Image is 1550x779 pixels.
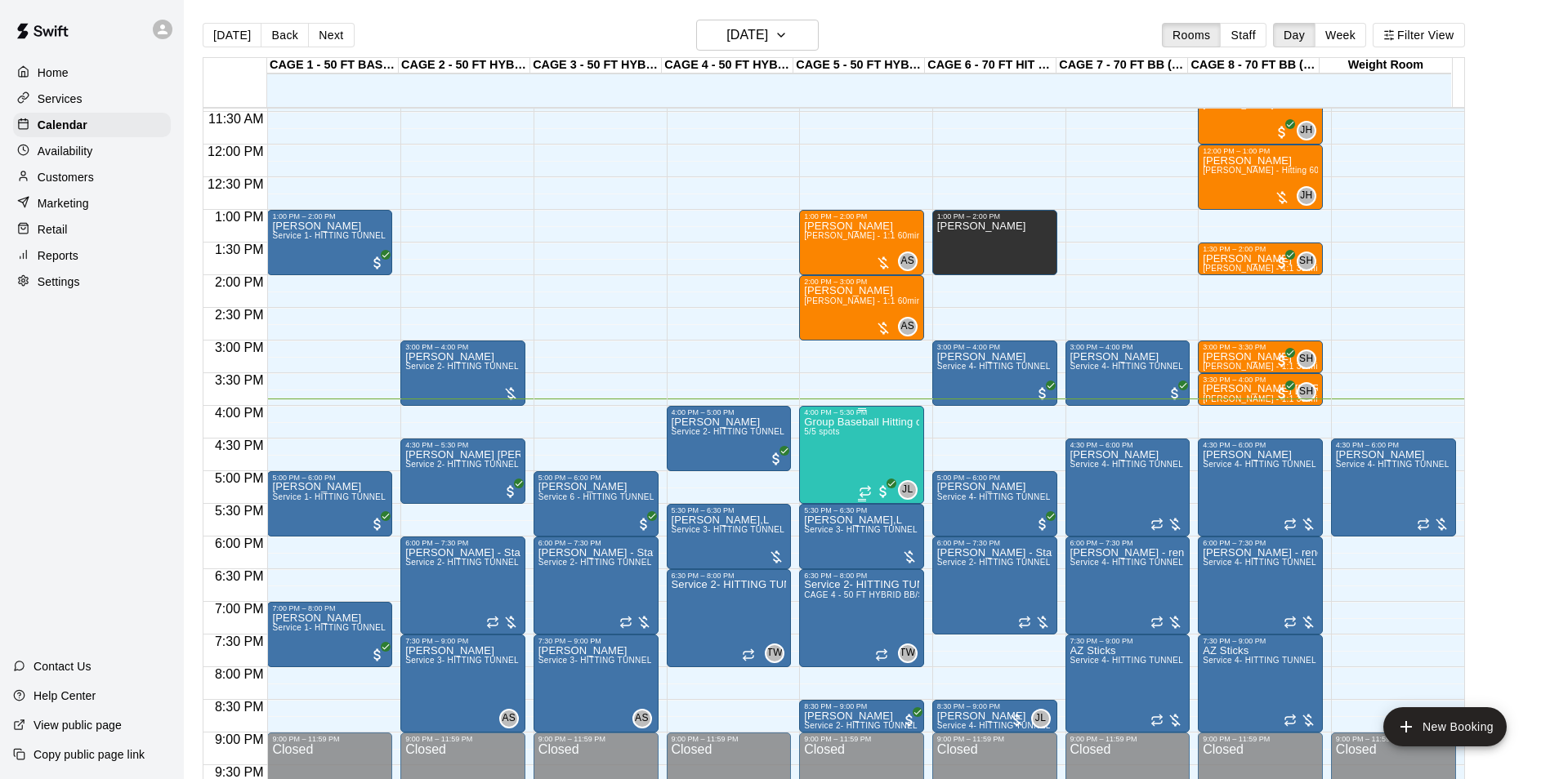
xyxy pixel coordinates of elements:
[38,274,80,290] p: Settings
[211,438,268,452] span: 4:30 PM
[1274,353,1290,369] span: All customers have paid
[1070,735,1186,743] div: 9:00 PM – 11:59 PM
[1070,656,1278,665] span: Service 4- HITTING TUNNEL RENTAL - 70ft Baseball
[1065,536,1190,634] div: 6:00 PM – 7:30 PM: Ashleigh Castrichini - renew package
[267,58,399,73] div: CAGE 1 - 50 FT BASEBALL w/ Auto Feeder
[937,721,1145,730] span: Service 4- HITTING TUNNEL RENTAL - 70ft Baseball
[204,112,268,126] span: 11:30 AM
[1303,252,1316,271] span: Scott Hairston
[211,634,268,648] span: 7:30 PM
[1203,166,1391,175] span: [PERSON_NAME] - Hitting 60min 1:1 instruction
[932,341,1057,406] div: 3:00 PM – 4:00 PM: David Taylor
[925,58,1056,73] div: CAGE 6 - 70 FT HIT TRAX
[405,637,520,645] div: 7:30 PM – 9:00 PM
[13,191,171,216] a: Marketing
[937,735,1052,743] div: 9:00 PM – 11:59 PM
[667,504,792,569] div: 5:30 PM – 6:30 PM: WEAVER,L
[1031,709,1051,728] div: Josh Lusby
[804,231,1061,240] span: [PERSON_NAME] - 1:1 60min softball Hitting / Fielding instruction
[937,539,1052,547] div: 6:00 PM – 7:30 PM
[399,58,530,73] div: CAGE 2 - 50 FT HYBRID BB/SB
[272,474,387,482] div: 5:00 PM – 6:00 PM
[768,451,784,467] span: All customers have paid
[619,616,632,629] span: Recurring event
[13,165,171,189] a: Customers
[1203,441,1318,449] div: 4:30 PM – 6:00 PM
[804,525,1007,534] span: Service 3- HITTING TUNNEL RENTAL - 50ft Softball
[211,210,268,224] span: 1:00 PM
[369,516,386,532] span: All customers have paid
[405,441,520,449] div: 4:30 PM – 5:30 PM
[696,20,819,51] button: [DATE]
[937,702,1052,710] div: 8:30 PM – 9:00 PM
[405,656,609,665] span: Service 3- HITTING TUNNEL RENTAL - 50ft Softball
[1284,616,1297,629] span: Recurring event
[13,139,171,163] div: Availability
[272,492,572,501] span: Service 1- HITTING TUNNEL RENTAL - 50ft Baseball w/ Auto/Manual Feeder
[1303,349,1316,369] span: Scott Hairston
[534,634,659,732] div: 7:30 PM – 9:00 PM: Storm Skaggs
[898,643,918,663] div: TJ Wilcoxson
[538,558,746,567] span: Service 2- HITTING TUNNEL RENTAL - 50ft Baseball
[804,702,919,710] div: 8:30 PM – 9:00 PM
[13,217,171,242] div: Retail
[1056,58,1188,73] div: CAGE 7 - 70 FT BB (w/ pitching mound)
[1300,188,1312,204] span: JH
[1284,518,1297,531] span: Recurring event
[765,643,784,663] div: TJ Wilcoxson
[1373,23,1464,47] button: Filter View
[1274,255,1290,271] span: All customers have paid
[38,117,87,133] p: Calendar
[672,506,787,514] div: 5:30 PM – 6:30 PM
[530,58,662,73] div: CAGE 3 - 50 FT HYBRID BB/SB
[13,269,171,294] a: Settings
[804,721,1012,730] span: Service 2- HITTING TUNNEL RENTAL - 50ft Baseball
[1162,23,1221,47] button: Rooms
[272,604,387,612] div: 7:00 PM – 8:00 PM
[1203,735,1318,743] div: 9:00 PM – 11:59 PM
[804,296,1061,305] span: [PERSON_NAME] - 1:1 60min softball Hitting / Fielding instruction
[506,709,519,728] span: Allie Skaggs
[726,24,768,47] h6: [DATE]
[632,709,652,728] div: Allie Skaggs
[901,712,918,728] span: All customers have paid
[211,341,268,354] span: 3:00 PM
[905,252,918,271] span: Allie Skaggs
[793,58,925,73] div: CAGE 5 - 50 FT HYBRID SB/BB
[1203,558,1410,567] span: Service 4- HITTING TUNNEL RENTAL - 70ft Baseball
[1331,438,1456,536] div: 4:30 PM – 6:00 PM: Service 4- HITTING TUNNEL RENTAL - 70ft Baseball
[905,643,918,663] span: TJ Wilcoxson
[937,558,1145,567] span: Service 2- HITTING TUNNEL RENTAL - 50ft Baseball
[667,406,792,471] div: 4:00 PM – 5:00 PM: Service 2- HITTING TUNNEL RENTAL - 50ft Baseball
[538,637,654,645] div: 7:30 PM – 9:00 PM
[211,373,268,387] span: 3:30 PM
[639,709,652,728] span: Allie Skaggs
[672,572,787,580] div: 6:30 PM – 8:00 PM
[1038,709,1051,728] span: Josh Lusby
[34,717,122,733] p: View public page
[272,623,572,632] span: Service 1- HITTING TUNNEL RENTAL - 50ft Baseball w/ Auto/Manual Feeder
[937,212,1052,220] div: 1:00 PM – 2:00 PM
[267,471,392,536] div: 5:00 PM – 6:00 PM: Josh Ehmke
[538,735,654,743] div: 9:00 PM – 11:59 PM
[38,65,69,81] p: Home
[799,700,924,732] div: 8:30 PM – 9:00 PM: Andrew Bennett
[38,247,78,264] p: Reports
[13,60,171,85] div: Home
[932,536,1057,634] div: 6:00 PM – 7:30 PM: Ty Allen - State 48 team
[503,483,519,500] span: All customers have paid
[272,212,387,220] div: 1:00 PM – 2:00 PM
[13,87,171,111] div: Services
[859,485,872,498] span: Recurring event
[1198,634,1323,732] div: 7:30 PM – 9:00 PM: AZ Sticks
[211,765,268,779] span: 9:30 PM
[742,648,755,661] span: Recurring event
[1198,243,1323,275] div: 1:30 PM – 2:00 PM: Devin Leo
[875,648,888,661] span: Recurring event
[1203,362,1429,371] span: [PERSON_NAME] - 1:1 30 min Baseball Hitting instruction
[766,645,782,661] span: TW
[211,471,268,485] span: 5:00 PM
[13,243,171,268] a: Reports
[1220,23,1266,47] button: Staff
